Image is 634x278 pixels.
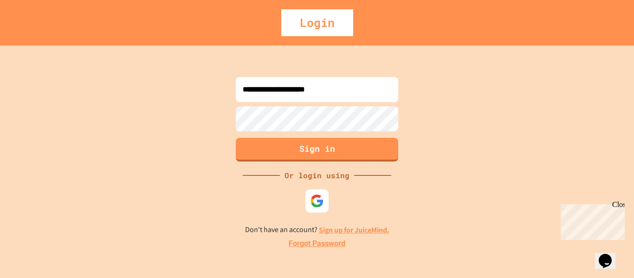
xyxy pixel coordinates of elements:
[310,194,324,208] img: google-icon.svg
[595,241,625,269] iframe: chat widget
[281,9,353,36] div: Login
[319,225,389,235] a: Sign up for JuiceMind.
[280,170,354,181] div: Or login using
[289,238,345,249] a: Forgot Password
[236,138,398,162] button: Sign in
[245,224,389,236] p: Don't have an account?
[4,4,64,59] div: Chat with us now!Close
[557,200,625,240] iframe: chat widget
